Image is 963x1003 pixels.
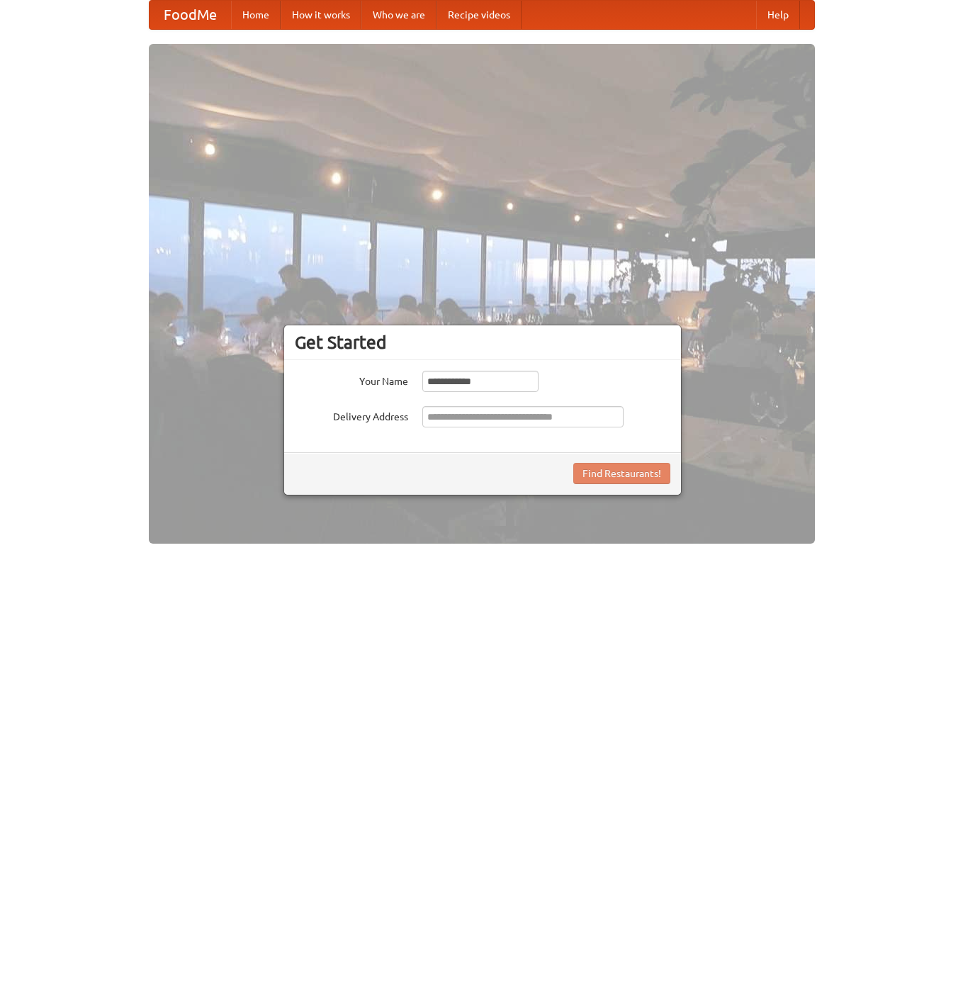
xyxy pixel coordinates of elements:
[437,1,522,29] a: Recipe videos
[231,1,281,29] a: Home
[756,1,800,29] a: Help
[150,1,231,29] a: FoodMe
[573,463,670,484] button: Find Restaurants!
[295,406,408,424] label: Delivery Address
[281,1,361,29] a: How it works
[295,371,408,388] label: Your Name
[361,1,437,29] a: Who we are
[295,332,670,353] h3: Get Started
